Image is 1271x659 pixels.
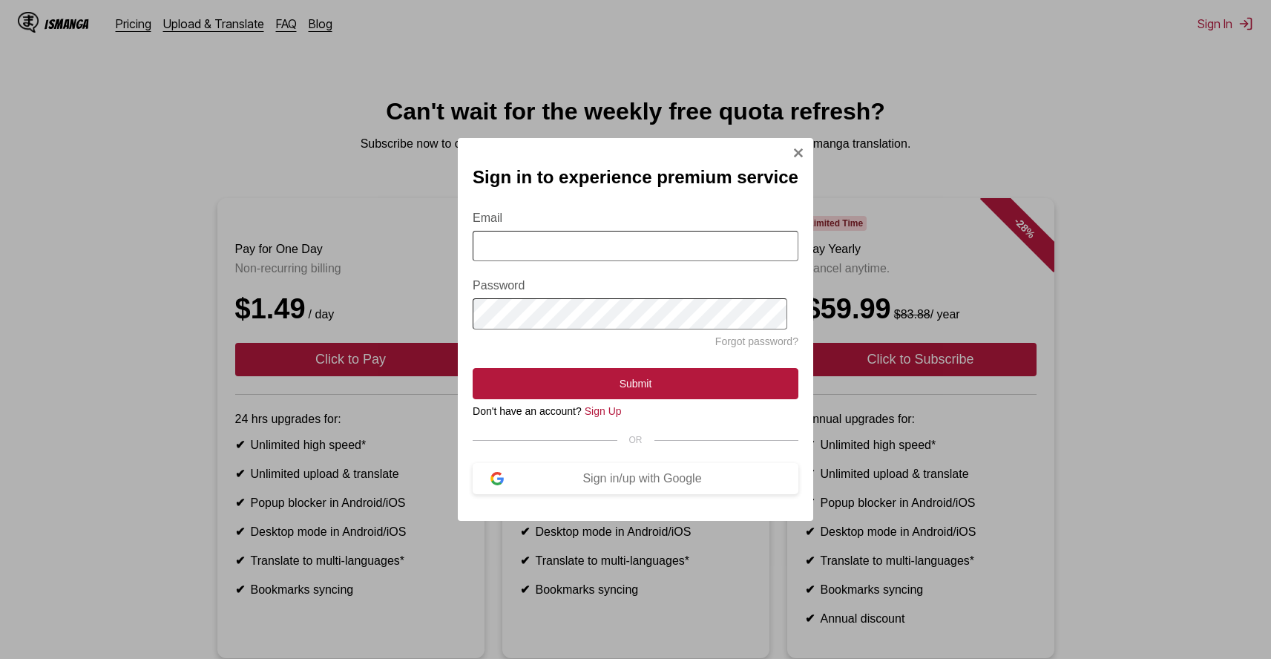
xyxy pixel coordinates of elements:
[473,463,798,494] button: Sign in/up with Google
[458,138,813,522] div: Sign In Modal
[490,472,504,485] img: google-logo
[715,335,798,347] a: Forgot password?
[473,212,798,225] label: Email
[473,435,798,445] div: OR
[792,147,804,159] img: Close
[473,279,798,292] label: Password
[473,167,798,188] h2: Sign in to experience premium service
[585,405,622,417] a: Sign Up
[473,368,798,399] button: Submit
[473,405,798,417] div: Don't have an account?
[504,472,781,485] div: Sign in/up with Google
